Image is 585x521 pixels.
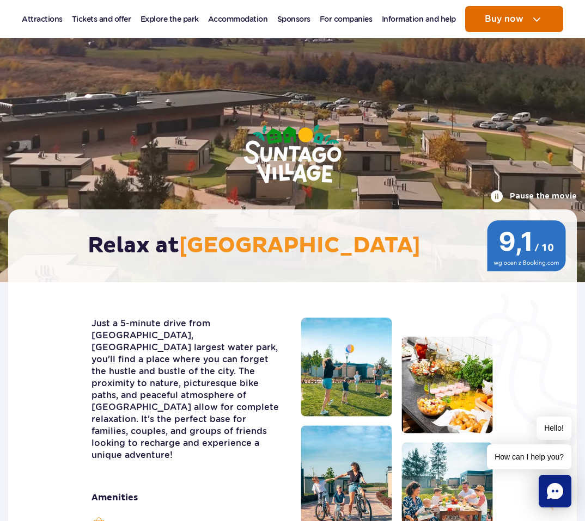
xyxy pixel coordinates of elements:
[277,15,310,23] font: Sponsors
[510,193,577,200] font: Pause the movie
[208,15,268,23] font: Accommodation
[88,232,179,259] font: Relax at
[179,232,421,259] font: [GEOGRAPHIC_DATA]
[72,6,131,32] a: Tickets and offer
[200,82,385,228] img: Suntago Village
[92,318,279,460] font: Just a 5-minute drive from [GEOGRAPHIC_DATA], [GEOGRAPHIC_DATA] largest water park, you'll find a...
[490,190,577,203] button: Pause the movie
[539,475,571,507] div: Chat
[382,6,456,32] a: Information and help
[72,15,131,23] font: Tickets and offer
[141,15,199,23] font: Explore the park
[22,6,63,32] a: Attractions
[382,15,456,23] font: Information and help
[544,424,564,432] font: Hello!
[465,6,563,32] button: Buy now
[22,15,63,23] font: Attractions
[92,492,138,503] font: Amenities
[320,15,373,23] font: For companies
[208,6,268,32] a: Accommodation
[487,220,566,271] img: 9.1/10 according to Booking.com ratings
[277,6,310,32] a: Sponsors
[141,6,199,32] a: Explore the park
[320,6,373,32] a: For companies
[495,452,564,461] font: How can I help you?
